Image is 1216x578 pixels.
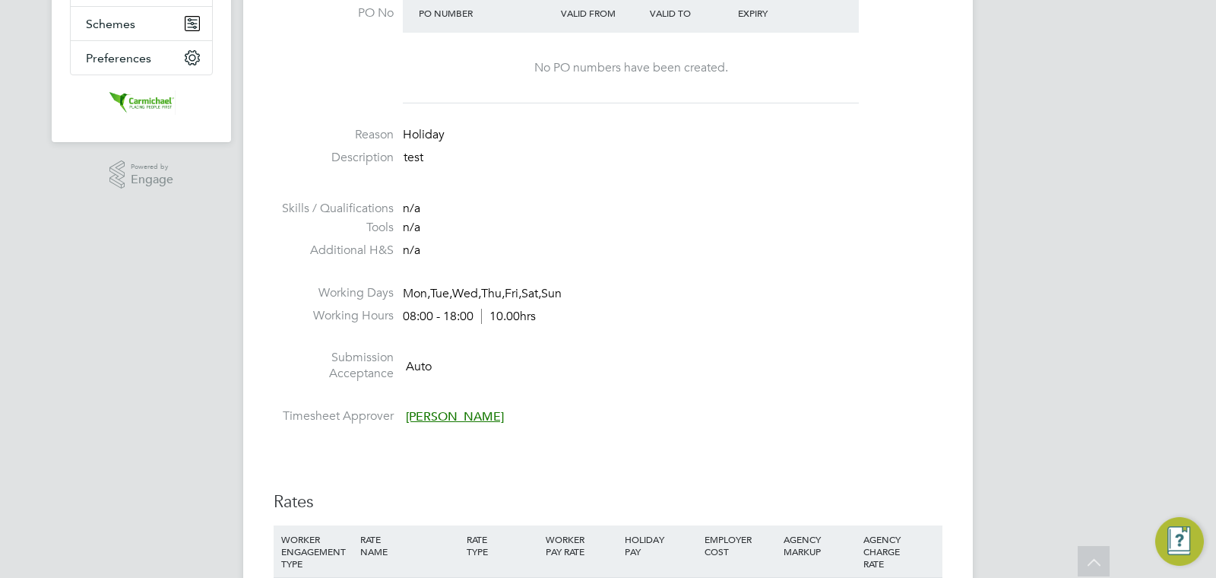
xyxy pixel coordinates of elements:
[403,127,445,142] span: Holiday
[274,220,394,236] label: Tools
[701,526,780,565] div: EMPLOYER COST
[481,309,536,324] span: 10.00hrs
[274,491,942,513] h3: Rates
[274,408,394,424] label: Timesheet Approver
[1155,517,1204,566] button: Engage Resource Center
[70,91,213,115] a: Go to home page
[109,160,174,189] a: Powered byEngage
[452,286,481,301] span: Wed,
[463,526,542,565] div: RATE TYPE
[430,286,452,301] span: Tue,
[131,173,173,186] span: Engage
[131,160,173,173] span: Powered by
[621,526,700,565] div: HOLIDAY PAY
[274,201,394,217] label: Skills / Qualifications
[107,91,176,115] img: carmichael-logo-retina.png
[86,51,151,65] span: Preferences
[274,308,394,324] label: Working Hours
[274,150,394,166] label: Description
[403,309,536,325] div: 08:00 - 18:00
[274,5,394,21] label: PO No
[521,286,541,301] span: Sat,
[274,127,394,143] label: Reason
[356,526,462,565] div: RATE NAME
[403,201,420,216] span: n/a
[780,526,859,565] div: AGENCY MARKUP
[481,286,505,301] span: Thu,
[406,409,504,424] span: [PERSON_NAME]
[403,220,420,235] span: n/a
[541,286,562,301] span: Sun
[542,526,621,565] div: WORKER PAY RATE
[274,350,394,382] label: Submission Acceptance
[860,526,939,577] div: AGENCY CHARGE RATE
[71,7,212,40] button: Schemes
[418,60,844,76] div: No PO numbers have been created.
[406,359,432,374] span: Auto
[404,150,942,166] p: test
[505,286,521,301] span: Fri,
[86,17,135,31] span: Schemes
[71,41,212,75] button: Preferences
[403,243,420,258] span: n/a
[274,285,394,301] label: Working Days
[403,286,430,301] span: Mon,
[274,243,394,259] label: Additional H&S
[277,526,356,577] div: WORKER ENGAGEMENT TYPE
